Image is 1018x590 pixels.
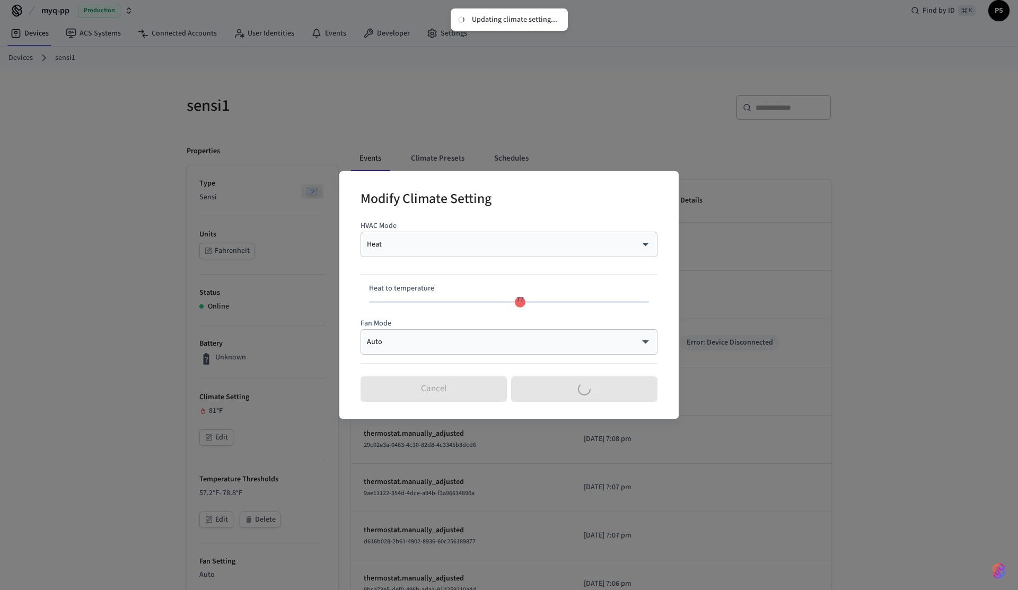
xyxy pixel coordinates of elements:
img: SeamLogoGradient.69752ec5.svg [993,562,1005,579]
div: Auto [367,337,651,347]
p: HVAC Mode [361,221,657,232]
h2: Modify Climate Setting [361,184,492,216]
p: Fan Mode [361,318,657,329]
span: 77 [516,294,524,305]
p: Heat to temperature [369,283,649,294]
div: Heat [367,239,651,250]
div: Updating climate setting... [472,15,557,24]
